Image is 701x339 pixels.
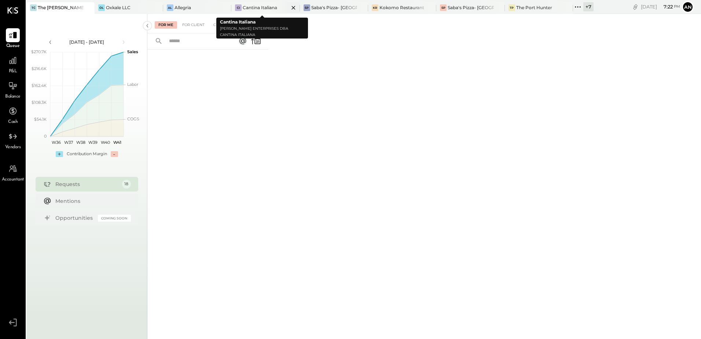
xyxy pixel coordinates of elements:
[127,116,139,121] text: COGS
[220,26,304,38] p: [PERSON_NAME] Enterprises DBA Cantina Italiana
[155,21,177,29] div: For Me
[0,79,25,100] a: Balance
[106,4,131,11] div: Oxkale LLC
[583,2,594,11] div: + 7
[5,94,21,100] span: Balance
[210,21,232,29] div: Closed
[175,4,191,11] div: Allegria
[632,3,639,11] div: copy link
[98,215,131,222] div: Coming Soon
[372,4,378,11] div: KR
[56,39,118,45] div: [DATE] - [DATE]
[0,28,25,50] a: Queue
[122,180,131,189] div: 18
[641,3,680,10] div: [DATE]
[8,119,18,125] span: Cash
[9,68,17,75] span: P&L
[67,151,107,157] div: Contribution Margin
[30,4,37,11] div: TC
[682,1,694,13] button: An
[55,197,127,205] div: Mentions
[127,49,138,54] text: Sales
[516,4,552,11] div: The Port Hunter
[0,130,25,151] a: Vendors
[113,140,121,145] text: W41
[6,43,20,50] span: Queue
[98,4,105,11] div: OL
[55,214,94,222] div: Opportunities
[52,140,61,145] text: W36
[509,4,515,11] div: TP
[44,134,47,139] text: 0
[220,19,256,25] b: Cantina Italiana
[100,140,110,145] text: W40
[5,144,21,151] span: Vendors
[56,151,63,157] div: +
[235,4,242,11] div: CI
[32,83,47,88] text: $162.4K
[32,66,47,71] text: $216.6K
[304,4,310,11] div: SP
[379,4,424,11] div: Kokomo Restaurant
[64,140,73,145] text: W37
[111,151,118,157] div: -
[32,100,47,105] text: $108.3K
[0,162,25,183] a: Accountant
[243,4,277,11] div: Cantina Italiana
[167,4,173,11] div: Al
[55,181,118,188] div: Requests
[440,4,447,11] div: SP
[0,54,25,75] a: P&L
[34,117,47,122] text: $54.1K
[179,21,208,29] div: For Client
[0,104,25,125] a: Cash
[448,4,493,11] div: Saba's Pizza- [GEOGRAPHIC_DATA]
[311,4,357,11] div: Saba's Pizza- [GEOGRAPHIC_DATA]
[31,49,47,54] text: $270.7K
[2,176,24,183] span: Accountant
[127,82,138,87] text: Labor
[76,140,85,145] text: W38
[38,4,84,11] div: The [PERSON_NAME]
[88,140,98,145] text: W39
